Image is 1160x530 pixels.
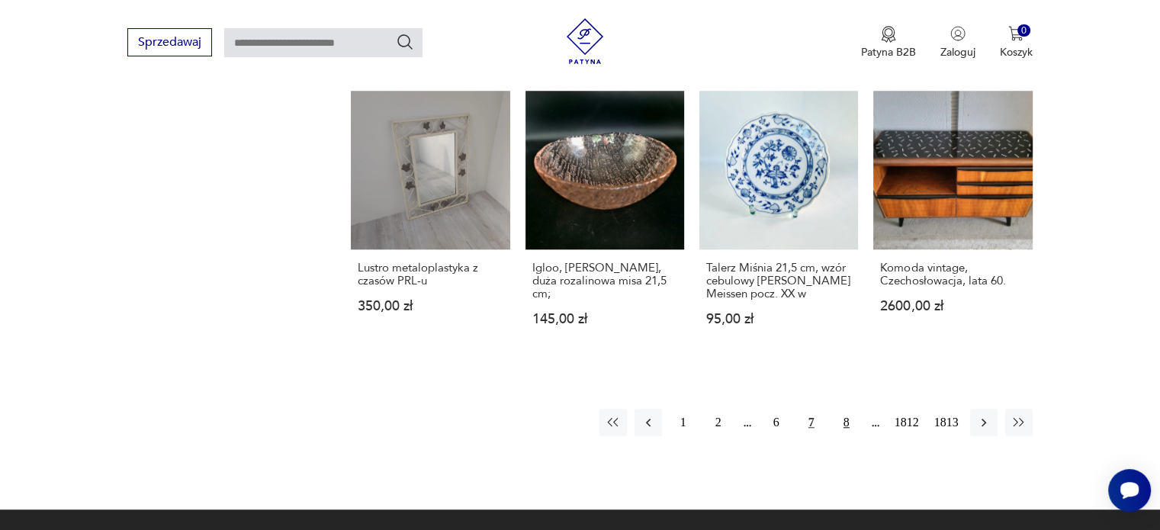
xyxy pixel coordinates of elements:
[127,38,212,49] a: Sprzedawaj
[861,26,916,59] button: Patyna B2B
[1000,45,1033,59] p: Koszyk
[873,91,1032,355] a: Komoda vintage, Czechosłowacja, lata 60.Komoda vintage, Czechosłowacja, lata 60.2600,00 zł
[1008,26,1023,41] img: Ikona koszyka
[763,409,790,436] button: 6
[891,409,923,436] button: 1812
[532,262,677,300] h3: Igloo, [PERSON_NAME], duża rozalinowa misa 21,5 cm;
[880,300,1025,313] p: 2600,00 zł
[351,91,509,355] a: Lustro metaloplastyka z czasów PRL-uLustro metaloplastyka z czasów PRL-u350,00 zł
[670,409,697,436] button: 1
[798,409,825,436] button: 7
[562,18,608,64] img: Patyna - sklep z meblami i dekoracjami vintage
[699,91,858,355] a: Talerz Miśnia 21,5 cm, wzór cebulowy Ernst Teichert Meissen pocz. XX wTalerz Miśnia 21,5 cm, wzór...
[396,33,414,51] button: Szukaj
[940,45,975,59] p: Zaloguj
[706,313,851,326] p: 95,00 zł
[127,28,212,56] button: Sprzedawaj
[1017,24,1030,37] div: 0
[358,300,503,313] p: 350,00 zł
[861,45,916,59] p: Patyna B2B
[358,262,503,287] h3: Lustro metaloplastyka z czasów PRL-u
[950,26,966,41] img: Ikonka użytkownika
[532,313,677,326] p: 145,00 zł
[833,409,860,436] button: 8
[861,26,916,59] a: Ikona medaluPatyna B2B
[1000,26,1033,59] button: 0Koszyk
[525,91,684,355] a: Igloo, E. Trzewik - Drost, duża rozalinowa misa 21,5 cm;Igloo, [PERSON_NAME], duża rozalinowa mis...
[930,409,962,436] button: 1813
[706,262,851,300] h3: Talerz Miśnia 21,5 cm, wzór cebulowy [PERSON_NAME] Meissen pocz. XX w
[880,262,1025,287] h3: Komoda vintage, Czechosłowacja, lata 60.
[940,26,975,59] button: Zaloguj
[881,26,896,43] img: Ikona medalu
[1108,469,1151,512] iframe: Smartsupp widget button
[705,409,732,436] button: 2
